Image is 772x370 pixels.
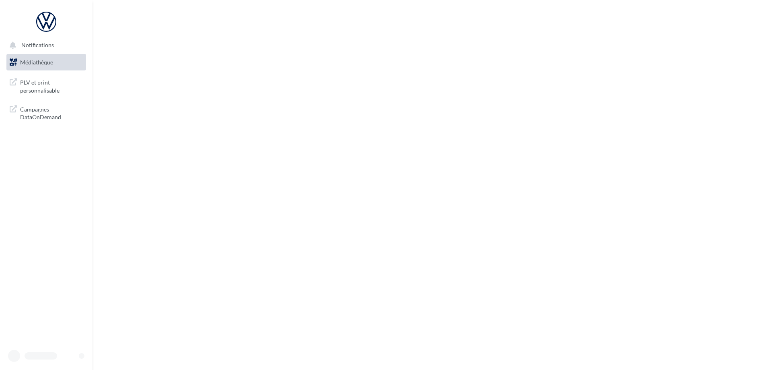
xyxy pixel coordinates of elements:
span: Campagnes DataOnDemand [20,104,83,121]
span: Notifications [21,42,54,49]
span: PLV et print personnalisable [20,77,83,94]
a: Campagnes DataOnDemand [5,101,88,124]
a: Médiathèque [5,54,88,71]
span: Médiathèque [20,59,53,66]
a: PLV et print personnalisable [5,74,88,97]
